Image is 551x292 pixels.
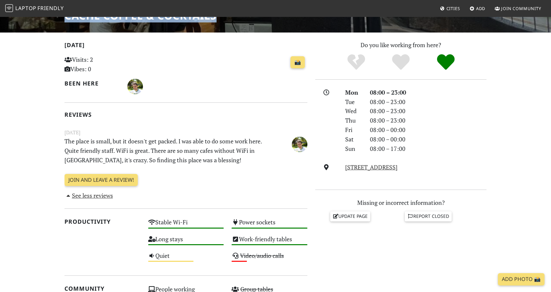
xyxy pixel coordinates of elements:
a: Add [467,3,488,14]
span: Cities [446,6,460,11]
a: Add Photo 📸 [498,273,544,285]
div: Definitely! [423,53,468,71]
a: See less reviews [64,192,113,199]
h2: [DATE] [64,42,307,51]
div: Sat [341,135,366,144]
div: Stable Wi-Fi [144,217,228,233]
div: Fri [341,125,366,135]
img: 4135-andre.jpg [292,137,307,152]
div: 08:00 – 23:00 [366,106,490,116]
div: 08:00 – 00:00 [366,125,490,135]
a: LaptopFriendly LaptopFriendly [5,3,64,14]
small: [DATE] [61,128,311,137]
p: Missing or incorrect information? [315,198,487,207]
a: Report closed [405,211,452,221]
div: Sun [341,144,366,153]
div: 08:00 – 17:00 [366,144,490,153]
s: Video/audio calls [240,252,284,259]
div: 08:00 – 00:00 [366,135,490,144]
a: Cities [437,3,463,14]
div: Tue [341,97,366,107]
span: Andre Rubin [292,139,307,147]
div: Quiet [144,250,228,267]
div: Power sockets [228,217,311,233]
p: The place is small, but it doesn't get packed. I was able to do some work here. Quite friendly st... [61,137,270,165]
div: Wed [341,106,366,116]
p: Visits: 2 Vibes: 0 [64,55,140,74]
div: 08:00 – 23:00 [366,116,490,125]
img: 4135-andre.jpg [127,79,143,94]
span: Join Community [501,6,541,11]
span: Laptop [15,5,36,12]
h2: Community [64,285,140,292]
img: LaptopFriendly [5,4,13,12]
span: Andre Rubin [127,82,143,90]
a: Join and leave a review! [64,174,138,186]
h2: Been here [64,80,120,87]
span: Friendly [37,5,64,12]
a: 📸 [290,56,305,69]
p: Do you like working from here? [315,40,487,50]
div: 08:00 – 23:00 [366,97,490,107]
div: 08:00 – 23:00 [366,88,490,97]
div: Mon [341,88,366,97]
div: Thu [341,116,366,125]
a: Join Community [492,3,544,14]
span: Add [476,6,486,11]
h1: Cache Coffee & Cocktails [64,9,217,22]
a: Update page [330,211,371,221]
h2: Productivity [64,218,140,225]
a: [STREET_ADDRESS] [345,163,398,171]
div: Long stays [144,234,228,250]
div: Work-friendly tables [228,234,311,250]
div: Yes [378,53,423,71]
div: No [334,53,379,71]
h2: Reviews [64,111,307,118]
